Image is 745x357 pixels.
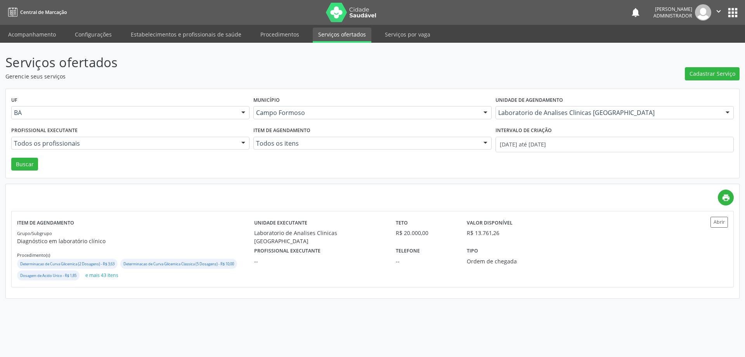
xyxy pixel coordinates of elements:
small: Determinacao de Curva Glicemica (2 Dosagens) - R$ 3,63 [20,261,114,266]
label: Unidade de agendamento [496,94,563,106]
div: Ordem de chegada [467,257,562,265]
i:  [714,7,723,16]
label: Teto [396,217,408,229]
a: Estabelecimentos e profissionais de saúde [125,28,247,41]
i: print [722,193,730,202]
a: Central de Marcação [5,6,67,19]
div: R$ 13.761,26 [467,229,499,237]
label: Telefone [396,245,420,257]
img: img [695,4,711,21]
span: Todos os itens [256,139,476,147]
button: Cadastrar Serviço [685,67,740,80]
small: Procedimento(s) [17,252,50,258]
div: Laboratorio de Analises Clinicas [GEOGRAPHIC_DATA] [254,229,385,245]
span: Campo Formoso [256,109,476,117]
a: Acompanhamento [3,28,61,41]
span: Todos os profissionais [14,139,234,147]
a: Serviços por vaga [379,28,436,41]
label: Profissional executante [11,125,78,137]
label: Item de agendamento [253,125,310,137]
small: Grupo/Subgrupo [17,230,52,236]
label: Unidade executante [254,217,307,229]
div: R$ 20.000,00 [396,229,456,237]
span: Laboratorio de Analises Clinicas [GEOGRAPHIC_DATA] [498,109,718,117]
p: Gerencie seus serviços [5,72,519,80]
div: -- [396,257,456,265]
button: Abrir [710,217,728,227]
label: Tipo [467,245,478,257]
span: Administrador [653,12,692,19]
a: Procedimentos [255,28,305,41]
label: Item de agendamento [17,217,74,229]
label: Profissional executante [254,245,321,257]
span: BA [14,109,234,117]
p: Diagnóstico em laboratório clínico [17,237,254,245]
label: Valor disponível [467,217,513,229]
small: Determinacao de Curva Glicemica Classica (5 Dosagens) - R$ 10,00 [123,261,234,266]
button: Buscar [11,158,38,171]
div: -- [254,257,385,265]
label: Intervalo de criação [496,125,552,137]
small: Dosagem de Acido Urico - R$ 1,85 [20,273,76,278]
label: Município [253,94,280,106]
button:  [711,4,726,21]
label: UF [11,94,17,106]
button: e mais 43 itens [82,270,121,281]
input: Selecione um intervalo [496,137,734,152]
a: Configurações [69,28,117,41]
a: Serviços ofertados [313,28,371,43]
div: [PERSON_NAME] [653,6,692,12]
span: Central de Marcação [20,9,67,16]
button: apps [726,6,740,19]
button: notifications [630,7,641,18]
span: Cadastrar Serviço [690,70,735,78]
a: print [718,190,734,205]
p: Serviços ofertados [5,53,519,72]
